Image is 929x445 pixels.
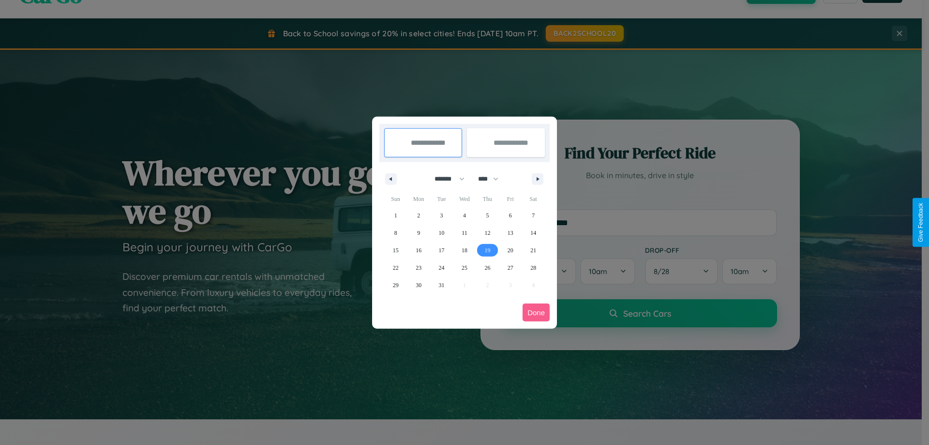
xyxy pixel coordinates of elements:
button: 31 [430,276,453,294]
span: 28 [530,259,536,276]
span: 8 [394,224,397,242]
span: 2 [417,207,420,224]
button: 12 [476,224,499,242]
button: 23 [407,259,430,276]
button: 4 [453,207,476,224]
span: 18 [462,242,467,259]
span: 25 [462,259,467,276]
span: 3 [440,207,443,224]
span: 26 [484,259,490,276]
button: 7 [522,207,545,224]
span: Thu [476,191,499,207]
button: 1 [384,207,407,224]
div: Give Feedback [917,203,924,242]
span: 19 [484,242,490,259]
span: Wed [453,191,476,207]
button: 17 [430,242,453,259]
span: 13 [508,224,513,242]
button: 13 [499,224,522,242]
span: 16 [416,242,421,259]
button: 5 [476,207,499,224]
button: 11 [453,224,476,242]
span: 31 [439,276,445,294]
span: Mon [407,191,430,207]
button: 27 [499,259,522,276]
span: 20 [508,242,513,259]
span: 27 [508,259,513,276]
span: 5 [486,207,489,224]
span: 24 [439,259,445,276]
button: 10 [430,224,453,242]
span: 21 [530,242,536,259]
button: 3 [430,207,453,224]
button: 29 [384,276,407,294]
button: 15 [384,242,407,259]
button: 24 [430,259,453,276]
button: Done [523,304,550,322]
span: 4 [463,207,466,224]
span: Sat [522,191,545,207]
span: 11 [462,224,467,242]
span: 9 [417,224,420,242]
button: 21 [522,242,545,259]
button: 22 [384,259,407,276]
span: 1 [394,207,397,224]
button: 9 [407,224,430,242]
button: 19 [476,242,499,259]
button: 25 [453,259,476,276]
button: 26 [476,259,499,276]
span: 22 [393,259,399,276]
span: 17 [439,242,445,259]
span: Fri [499,191,522,207]
span: 7 [532,207,535,224]
span: 30 [416,276,421,294]
button: 2 [407,207,430,224]
span: 14 [530,224,536,242]
button: 28 [522,259,545,276]
span: Sun [384,191,407,207]
button: 16 [407,242,430,259]
button: 6 [499,207,522,224]
span: 23 [416,259,421,276]
button: 30 [407,276,430,294]
span: 6 [509,207,512,224]
span: Tue [430,191,453,207]
button: 18 [453,242,476,259]
span: 29 [393,276,399,294]
span: 12 [484,224,490,242]
button: 14 [522,224,545,242]
button: 8 [384,224,407,242]
span: 15 [393,242,399,259]
span: 10 [439,224,445,242]
button: 20 [499,242,522,259]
